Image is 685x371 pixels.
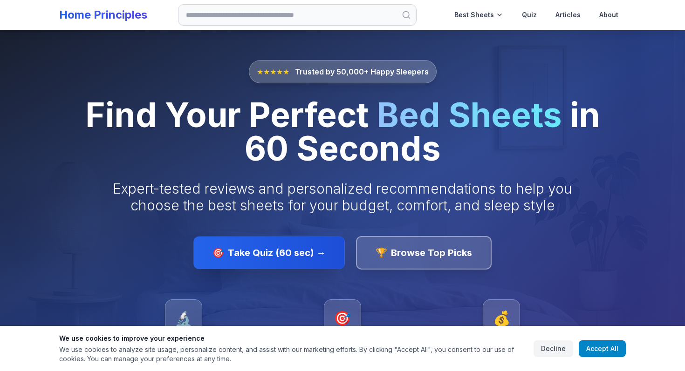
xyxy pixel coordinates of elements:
button: Accept All [579,340,626,357]
a: 🏆Browse Top Picks [356,236,492,270]
button: Decline [534,340,573,357]
span: 💰 [493,310,510,326]
span: ★ [283,66,289,77]
span: 🎯 [334,310,351,326]
span: 🔬 [175,310,192,326]
span: ★ [263,66,270,77]
p: Expert-tested reviews and personalized recommendations to help you choose the best sheets for you... [104,180,581,214]
span: 🏆 [376,246,387,259]
span: Trusted by 50,000+ Happy Sleepers [295,66,429,77]
h1: Find Your Perfect in 60 Seconds [59,98,626,165]
a: Articles [548,4,588,26]
a: 🎯Take Quiz (60 sec) → [193,236,345,269]
div: Best Sheets [447,4,511,26]
span: ★ [257,66,263,77]
p: We use cookies to analyze site usage, personalize content, and assist with our marketing efforts.... [59,345,526,364]
a: Quiz [514,4,544,26]
a: Home Principles [59,8,147,21]
span: ★ [270,66,276,77]
span: ★ [276,66,283,77]
span: 🎯 [212,246,224,259]
a: About [592,4,626,26]
span: Bed Sheets [377,94,562,135]
h3: We use cookies to improve your experience [59,334,526,343]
